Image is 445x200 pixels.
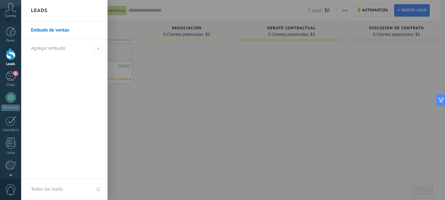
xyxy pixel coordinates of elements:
[21,179,108,200] a: Todos los leads
[31,180,63,198] div: Todos los leads
[1,151,20,155] div: Listas
[13,71,18,76] span: 1
[31,0,48,21] h2: Leads
[1,39,20,43] div: Panel
[1,105,20,111] div: WhatsApp
[1,128,20,132] div: Calendario
[31,45,65,51] span: Agregar embudo
[1,83,20,87] div: Chats
[5,14,16,18] span: Cuenta
[1,62,20,66] div: Leads
[31,21,101,39] a: Embudo de ventas
[94,44,103,53] span: Agregar embudo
